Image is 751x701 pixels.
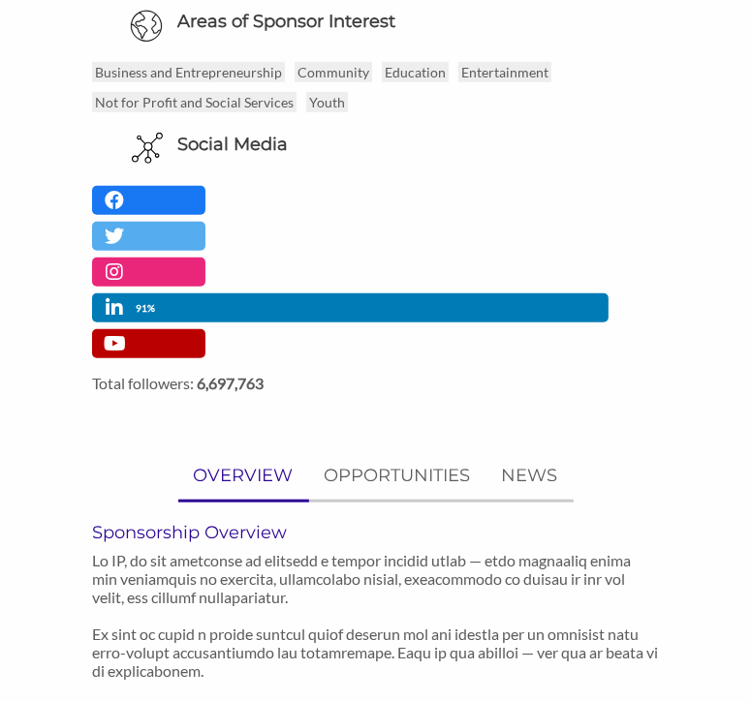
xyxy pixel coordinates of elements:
p: Youth [306,92,348,112]
p: Not for Profit and Social Services [92,92,297,112]
h6: Social Media [177,133,288,157]
p: OPPORTUNITIES [325,462,471,490]
p: Education [382,62,449,82]
p: OVERVIEW [194,462,294,490]
label: Total followers: [92,374,658,392]
p: Community [295,62,372,82]
h6: Sponsorship Overview [92,522,658,543]
img: Globe Icon [130,10,163,43]
img: Social Media Icon [132,133,163,164]
h6: Areas of Sponsor Interest [78,10,673,34]
p: Business and Entrepreneurship [92,62,285,82]
p: Entertainment [458,62,551,82]
strong: 6,697,763 [197,374,264,392]
p: 91% [136,299,160,318]
p: NEWS [502,462,558,490]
